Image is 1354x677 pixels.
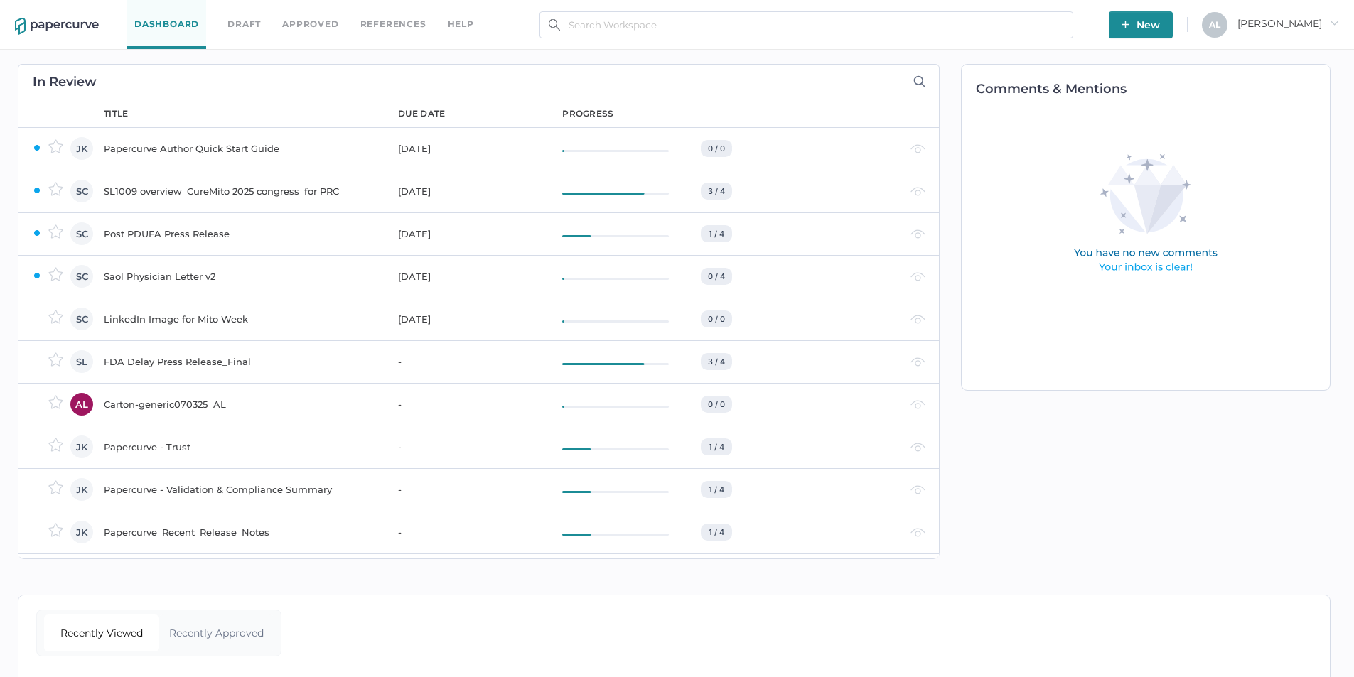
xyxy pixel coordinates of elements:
div: 0 / 0 [701,140,732,157]
div: title [104,107,129,120]
div: JK [70,478,93,501]
div: 1 / 4 [701,438,732,455]
div: SC [70,265,93,288]
td: - [384,468,548,511]
span: [PERSON_NAME] [1237,17,1339,30]
img: eye-light-gray.b6d092a5.svg [910,187,925,196]
div: JK [70,521,93,543]
img: eye-light-gray.b6d092a5.svg [910,229,925,239]
div: 0 / 0 [701,396,732,413]
button: New [1109,11,1173,38]
img: star-inactive.70f2008a.svg [48,480,63,494]
img: star-inactive.70f2008a.svg [48,438,63,452]
i: arrow_right [1329,18,1339,28]
div: help [448,16,474,32]
img: comments-empty-state.0193fcf7.svg [1043,143,1248,286]
span: New [1122,11,1160,38]
div: 1 / 4 [701,524,732,541]
div: SC [70,222,93,245]
div: SC [70,180,93,202]
img: eye-light-gray.b6d092a5.svg [910,443,925,452]
div: Carton-generic070325_AL [104,396,381,413]
img: star-inactive.70f2008a.svg [48,523,63,537]
img: eye-light-gray.b6d092a5.svg [910,528,925,537]
img: eye-light-gray.b6d092a5.svg [910,144,925,153]
img: star-inactive.70f2008a.svg [48,182,63,196]
div: [DATE] [398,225,545,242]
div: LinkedIn Image for Mito Week [104,310,381,327]
h2: In Review [33,75,97,88]
div: JK [70,435,93,458]
div: FDA Delay Press Release_Final [104,353,381,370]
div: Papercurve - Validation & Compliance Summary [104,481,381,498]
div: SC [70,308,93,330]
div: [DATE] [398,268,545,285]
img: plus-white.e19ec114.svg [1122,21,1129,28]
img: search-icon-expand.c6106642.svg [913,75,926,88]
a: Draft [227,16,261,32]
img: search.bf03fe8b.svg [549,19,560,31]
img: star-inactive.70f2008a.svg [48,395,63,409]
img: ZaPP2z7XVwAAAABJRU5ErkJggg== [33,143,41,152]
div: [DATE] [398,140,545,157]
input: Search Workspace [539,11,1073,38]
img: eye-light-gray.b6d092a5.svg [910,400,925,409]
div: Post PDUFA Press Release [104,225,381,242]
a: References [360,16,426,32]
div: 0 / 0 [701,310,732,327]
div: Papercurve - Trust [104,438,381,455]
div: AL [70,393,93,416]
div: SL1009 overview_CureMito 2025 congress_for PRC [104,183,381,200]
div: 3 / 4 [701,353,732,370]
img: ZaPP2z7XVwAAAABJRU5ErkJggg== [33,271,41,280]
div: JK [70,137,93,160]
img: eye-light-gray.b6d092a5.svg [910,315,925,324]
div: 0 / 4 [701,268,732,285]
div: 3 / 4 [701,183,732,200]
div: 1 / 4 [701,481,732,498]
td: - [384,553,548,596]
td: - [384,340,548,383]
div: SL [70,350,93,373]
h2: Comments & Mentions [976,82,1330,95]
img: eye-light-gray.b6d092a5.svg [910,485,925,494]
div: [DATE] [398,310,545,327]
div: Papercurve_Recent_Release_Notes [104,524,381,541]
td: - [384,426,548,468]
a: Approved [282,16,338,32]
div: 1 / 4 [701,225,732,242]
span: A L [1209,19,1220,30]
div: [DATE] [398,183,545,200]
div: due date [398,107,445,120]
img: papercurve-logo-colour.7244d18c.svg [15,18,99,35]
img: eye-light-gray.b6d092a5.svg [910,357,925,367]
img: ZaPP2z7XVwAAAABJRU5ErkJggg== [33,186,41,195]
img: star-inactive.70f2008a.svg [48,267,63,281]
img: ZaPP2z7XVwAAAABJRU5ErkJggg== [33,229,41,237]
img: star-inactive.70f2008a.svg [48,310,63,324]
img: star-inactive.70f2008a.svg [48,139,63,153]
div: progress [562,107,613,120]
div: Papercurve Author Quick Start Guide [104,140,381,157]
img: star-inactive.70f2008a.svg [48,224,63,239]
td: - [384,383,548,426]
div: Recently Viewed [44,614,159,651]
div: Saol Physician Letter v2 [104,268,381,285]
img: star-inactive.70f2008a.svg [48,352,63,367]
img: eye-light-gray.b6d092a5.svg [910,272,925,281]
div: Recently Approved [159,614,274,651]
td: - [384,511,548,553]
